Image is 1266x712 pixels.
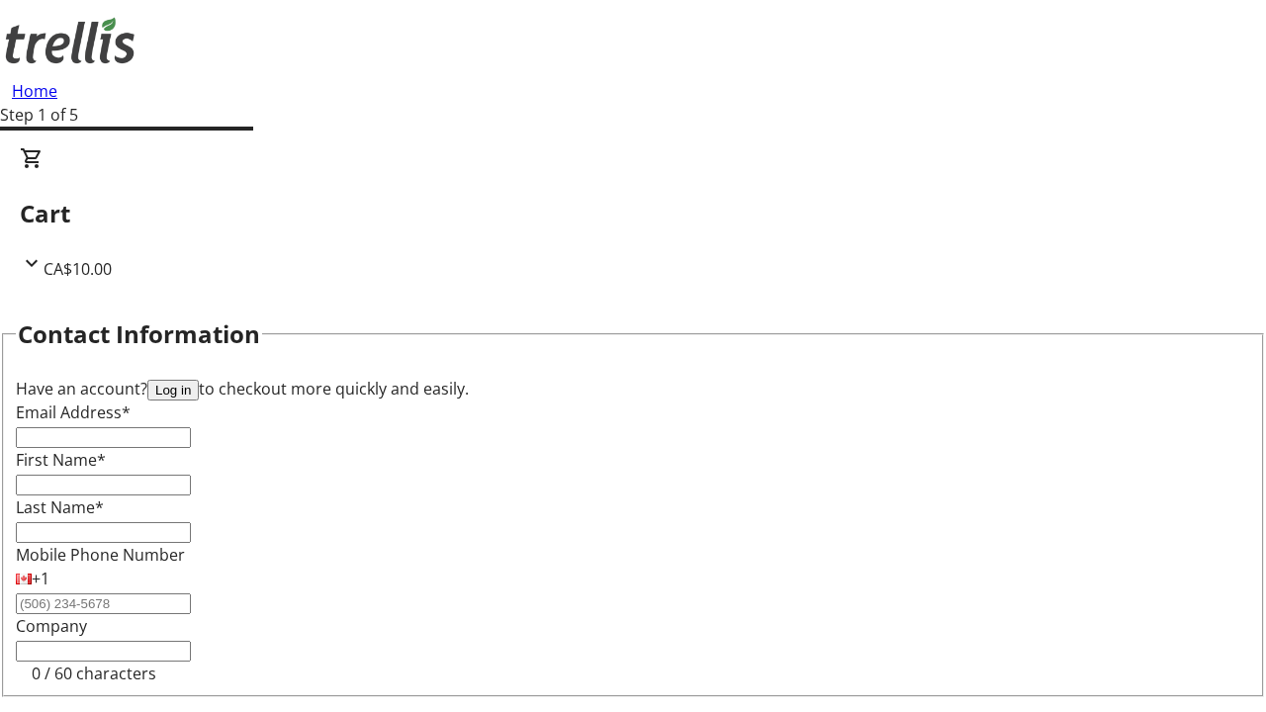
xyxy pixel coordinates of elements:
label: First Name* [16,449,106,471]
button: Log in [147,380,199,400]
label: Last Name* [16,496,104,518]
div: CartCA$10.00 [20,146,1246,281]
h2: Contact Information [18,316,260,352]
label: Company [16,615,87,637]
input: (506) 234-5678 [16,593,191,614]
div: Have an account? to checkout more quickly and easily. [16,377,1250,400]
span: CA$10.00 [44,258,112,280]
label: Mobile Phone Number [16,544,185,566]
tr-character-limit: 0 / 60 characters [32,663,156,684]
label: Email Address* [16,401,131,423]
h2: Cart [20,196,1246,231]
